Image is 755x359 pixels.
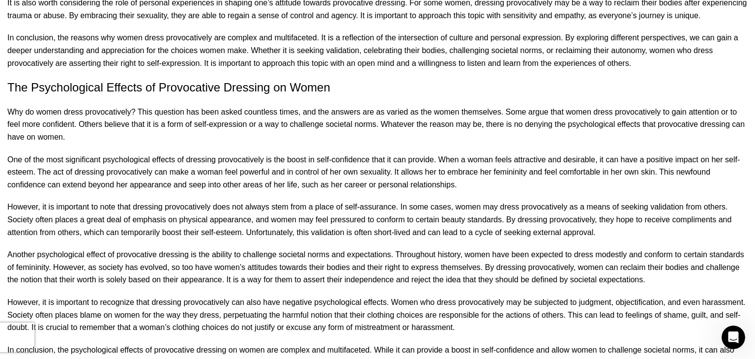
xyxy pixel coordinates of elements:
[7,248,748,286] p: Another psychological effect of provocative dressing is the ability to challenge societal norms a...
[722,326,745,349] iframe: Intercom live chat
[7,201,748,239] p: However, it is important to note that dressing provocatively does not always stem from a place of...
[7,153,748,191] p: One of the most significant psychological effects of dressing provocatively is the boost in self-...
[7,106,748,144] p: Why do women dress provocatively? This question has been asked countless times, and the answers a...
[7,296,748,334] p: However, it is important to recognize that dressing provocatively can also have negative psycholo...
[7,79,748,96] h2: The Psychological Effects of Provocative Dressing on Women
[7,31,748,69] p: In conclusion, the reasons why women dress provocatively are complex and multifaceted. It is a re...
